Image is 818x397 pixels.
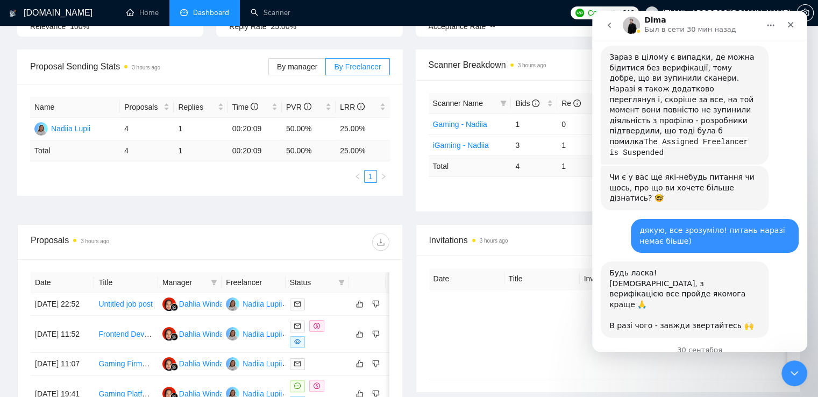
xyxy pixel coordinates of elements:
button: left [351,170,364,183]
td: 25.00 % [336,140,389,161]
td: 1 [557,134,603,155]
span: info-circle [532,100,539,107]
img: DW [162,297,176,311]
td: 4 [511,155,557,176]
td: 50.00% [282,118,336,140]
a: 1 [365,171,376,182]
span: message [294,382,301,389]
span: info-circle [573,100,581,107]
span: Proposals [124,101,161,113]
span: By manager [277,62,317,71]
span: By Freelancer [334,62,381,71]
span: mail [294,360,301,367]
div: Dahlia Winda Astuti [179,298,244,310]
button: setting [796,4,814,22]
button: right [377,170,390,183]
td: 25.00% [336,118,389,140]
th: Replies [174,97,227,118]
span: Invitations [429,233,788,247]
th: Title [94,272,158,293]
button: like [353,328,366,341]
td: 4 [120,118,174,140]
button: download [372,233,389,251]
span: 100% [70,22,89,31]
td: 3 [511,134,557,155]
a: homeHome [126,8,159,17]
td: 50.00 % [282,140,336,161]
img: gigradar-bm.png [170,333,178,341]
th: Date [429,268,504,289]
span: filter [500,100,507,107]
td: [DATE] 11:07 [31,353,94,375]
a: NLNadiia Lupii [226,359,282,367]
td: 1 [174,140,227,161]
span: mail [294,323,301,329]
div: Dahlia Winda Astuti [179,328,244,340]
td: Gaming Firmware for darts machine [94,353,158,375]
span: like [356,359,364,368]
div: No data [438,341,779,353]
span: Re [561,99,581,108]
span: info-circle [251,103,258,110]
span: user [648,9,656,17]
td: 00:20:09 [228,140,282,161]
td: Total [429,155,511,176]
span: download [373,238,389,246]
a: Frontend Developer (Qwik &#43; PixiJS) for Next-Gen Interactive Web Game [98,330,355,338]
div: Proposals [31,233,210,251]
a: iGaming - Nadiia [433,141,489,150]
img: DW [162,357,176,371]
th: Proposals [120,97,174,118]
a: Gaming - Nadiia [433,120,487,129]
a: NLNadiia Lupii [226,299,282,308]
span: -- [490,22,495,31]
a: NLNadiia Lupii [226,329,282,338]
td: 1 [174,118,227,140]
th: Manager [158,272,222,293]
td: Untitled job post [94,293,158,316]
td: Frontend Developer (Qwik &#43; PixiJS) for Next-Gen Interactive Web Game [94,316,158,353]
td: 0 [557,114,603,134]
div: Nadiia Lupii [243,358,282,370]
time: 3 hours ago [518,62,546,68]
span: filter [338,279,345,286]
a: DWDahlia Winda Astuti [162,329,244,338]
div: Nadiia Lupii [243,298,282,310]
img: NL [34,122,48,136]
span: info-circle [357,103,365,110]
iframe: Intercom live chat [781,360,807,386]
td: 00:20:09 [228,118,282,140]
span: PVR [286,103,311,111]
span: Scanner Name [433,99,483,108]
span: Status [290,277,334,288]
button: dislike [369,357,382,370]
img: gigradar-bm.png [170,303,178,311]
span: Reply Rate [229,22,266,31]
span: Time [232,103,258,111]
span: filter [209,274,219,290]
time: 3 hours ago [132,65,160,70]
th: Title [504,268,580,289]
button: dislike [369,328,382,341]
div: Nadiia Lupii [243,328,282,340]
time: 3 hours ago [81,238,109,244]
span: mail [294,301,301,307]
span: setting [797,9,813,17]
span: dislike [372,359,380,368]
td: [DATE] 22:52 [31,293,94,316]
